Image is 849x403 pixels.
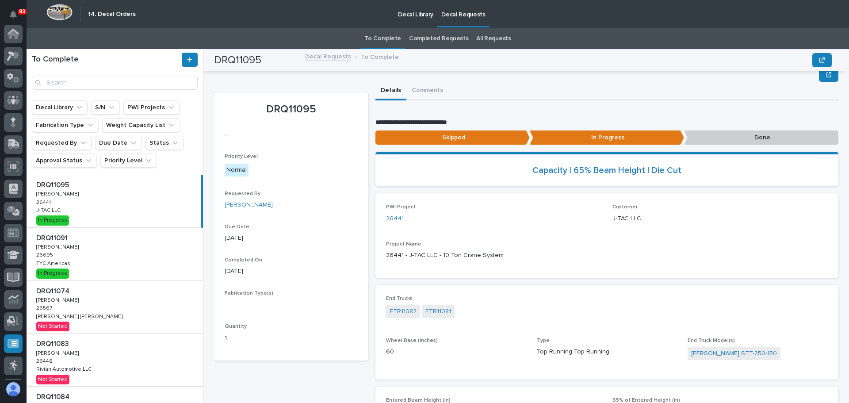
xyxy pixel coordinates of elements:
[95,136,142,150] button: Due Date
[612,204,638,210] span: Customer
[390,307,417,316] a: ETR11082
[386,214,404,223] a: 26441
[27,281,203,334] a: DRQ11074DRQ11074 [PERSON_NAME][PERSON_NAME] 2656726567 [PERSON_NAME] [PERSON_NAME][PERSON_NAME] [...
[4,380,23,399] button: users-avatar
[386,338,438,343] span: Wheel Base (inches)
[36,198,53,206] p: 26441
[36,338,71,348] p: DRQ11083
[386,398,451,403] span: Entered Beam Height (in)
[88,11,136,18] h2: 14. Decal Orders
[225,224,249,230] span: Due Date
[305,51,351,61] a: Decal Requests
[574,347,609,357] span: Top-Running
[225,267,358,276] p: [DATE]
[36,303,54,311] p: 26567
[36,296,80,303] p: [PERSON_NAME]
[123,100,180,115] button: PWI Projects
[375,130,530,145] p: Skipped
[36,322,69,331] div: Not Started
[36,375,69,384] div: Not Started
[406,82,448,100] button: Comments
[36,232,69,242] p: DRQ11091
[32,55,180,65] h1: To Complete
[688,338,735,343] span: End Truck Model(s)
[425,307,451,316] a: ETR11081
[32,100,88,115] button: Decal Library
[532,165,681,176] a: Capacity | 65% Beam Height | Die Cut
[537,347,572,357] span: Top-Running
[364,28,401,49] a: To Complete
[32,76,198,90] input: Search
[32,118,99,132] button: Fabrication Type
[225,103,358,116] p: DRQ11095
[225,191,260,196] span: Requested By
[225,164,249,177] div: Normal
[36,269,69,278] div: In Progress
[36,250,55,258] p: 26695
[537,338,550,343] span: Type
[530,130,684,145] p: In Progress
[36,365,93,372] p: Rivian Automotive LLC
[145,136,184,150] button: Status
[19,8,25,15] p: 93
[386,242,421,247] span: Project Name
[225,334,358,343] p: 1
[225,234,358,243] p: [DATE]
[27,228,203,281] a: DRQ11091DRQ11091 [PERSON_NAME][PERSON_NAME] 2669526695 TYC AmericasTYC Americas In Progress
[36,179,71,189] p: DRQ11095
[225,154,258,159] span: Priority Level
[386,251,828,260] p: 26441 - J-TAC LLC - 10 Ton Crane System
[409,28,468,49] a: Completed Requests
[36,349,80,357] p: [PERSON_NAME]
[27,334,203,387] a: DRQ11083DRQ11083 [PERSON_NAME][PERSON_NAME] 2644826448 Rivian Automotive LLCRivian Automotive LLC...
[225,200,273,210] a: [PERSON_NAME]
[375,82,406,100] button: Details
[225,257,262,263] span: Completed On
[386,204,416,210] span: PWI Project
[27,175,203,228] a: DRQ11095DRQ11095 [PERSON_NAME][PERSON_NAME] 2644126441 J-TAC LLCJ-TAC LLC In Progress
[36,391,71,401] p: DRQ11084
[691,349,777,358] a: [PERSON_NAME] STT-250-150
[102,118,180,132] button: Weight Capacity List
[386,347,526,357] p: 60
[36,285,71,296] p: DRQ11074
[32,154,97,168] button: Approval Status
[612,398,680,403] span: 65% of Entered Height (in)
[36,189,80,197] p: [PERSON_NAME]
[612,214,828,223] p: J-TAC LLC
[476,28,511,49] a: All Requests
[386,296,413,301] span: End Trucks
[32,136,92,150] button: Requested By
[100,154,157,168] button: Priority Level
[36,206,62,214] p: J-TAC LLC
[36,215,69,225] div: In Progress
[91,100,120,115] button: S/N
[225,130,358,140] p: -
[36,259,72,267] p: TYC Americas
[11,11,23,25] div: Notifications93
[225,324,247,329] span: Quantity
[361,51,399,61] p: To Complete
[36,242,80,250] p: [PERSON_NAME]
[4,5,23,24] button: Notifications
[36,312,124,320] p: [PERSON_NAME] [PERSON_NAME]
[46,4,73,20] img: Workspace Logo
[684,130,838,145] p: Done
[36,357,54,365] p: 26448
[225,300,358,310] p: -
[225,291,273,296] span: Fabrication Type(s)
